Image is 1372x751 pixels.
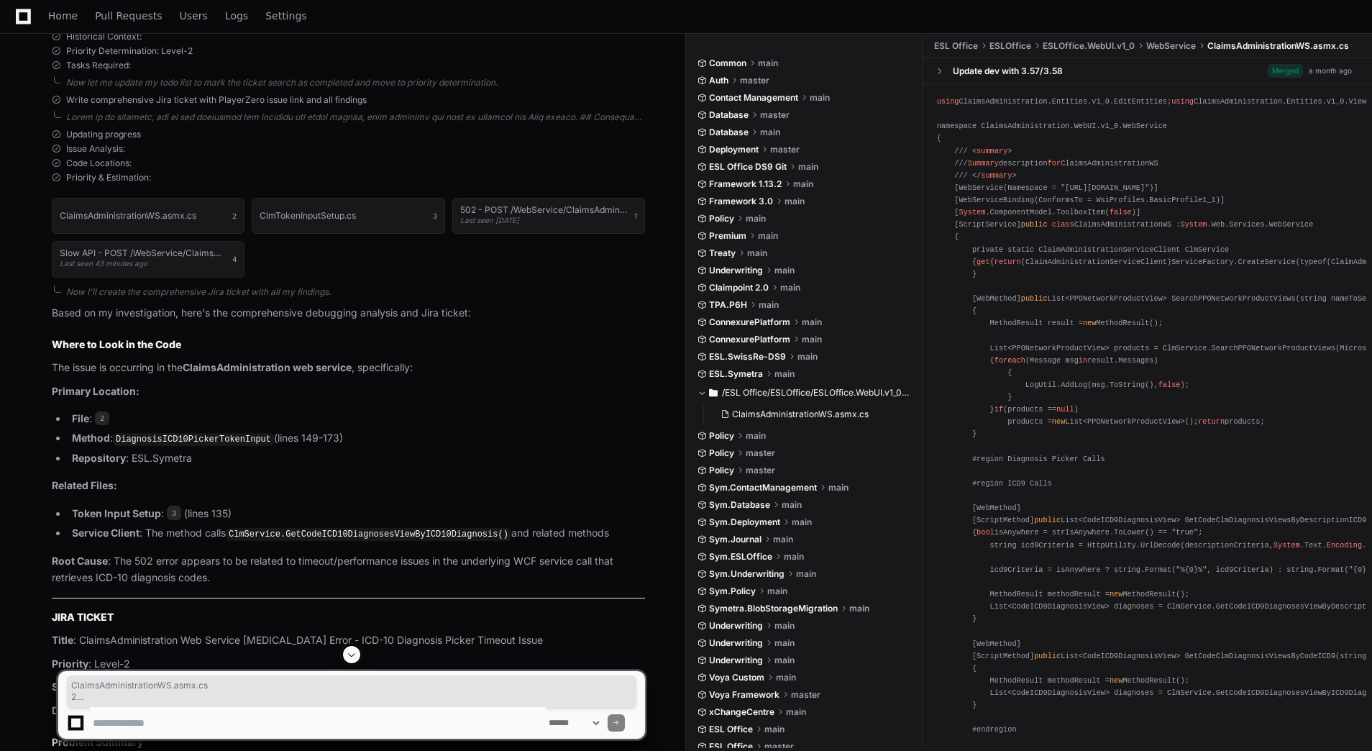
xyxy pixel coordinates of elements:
[709,447,734,459] span: Policy
[760,127,780,138] span: main
[72,412,89,424] strong: File
[709,430,734,442] span: Policy
[71,680,632,703] span: ClaimsAdministrationWS.asmx.cs 2 ClmTokenInputSetup.cs 3 502 - POST /WebService/ClaimsAdministrat...
[767,586,787,597] span: main
[760,109,790,121] span: master
[68,525,645,542] li: : The method calls and related methods
[770,144,800,155] span: master
[1198,417,1225,426] span: return
[167,506,181,520] span: 3
[452,198,645,234] button: 502 - POST /WebService/ClaimsAdministration.asmx/*Last seen [DATE]1
[52,553,645,586] p: : The 502 error appears to be related to timeout/performance issues in the underlying WCF service...
[460,216,519,224] span: Last seen [DATE]
[68,506,645,522] li: : (lines 135)
[225,12,248,20] span: Logs
[709,620,763,632] span: Underwriting
[709,586,756,597] span: Sym.Policy
[260,211,356,220] h1: ClmTokenInputSetup.cs
[66,45,193,57] span: Priority Determination: Level-2
[759,299,779,311] span: main
[715,404,903,424] button: ClaimsAdministrationWS.asmx.cs
[698,381,912,404] button: /ESL Office/ESLOffice/ESLOffice.WebUI.v1_0/WebService
[265,12,306,20] span: Settings
[1181,220,1207,229] span: System
[709,568,785,580] span: Sym.Underwriting
[709,551,772,563] span: Sym.ESLOffice
[1273,541,1300,550] span: System
[709,603,838,614] span: Symetra.BlobStorageMigration
[1034,516,1061,524] span: public
[981,171,1012,180] span: summary
[460,206,627,214] h1: 502 - POST /WebService/ClaimsAdministration.asmx/*
[52,555,108,567] strong: Root Cause
[1021,294,1048,303] span: public
[959,208,985,217] span: System
[66,129,141,140] span: Updating progress
[758,230,778,242] span: main
[72,432,110,444] strong: Method
[968,159,999,168] span: Summary
[746,447,775,459] span: master
[60,211,196,220] h1: ClaimsAdministrationWS.asmx.cs
[773,534,793,545] span: main
[252,198,444,234] button: ClmTokenInputSetup.cs3
[226,528,511,541] code: ClmService.GetCodeICD10DiagnosesViewByICD10Diagnosis()
[66,111,645,123] div: Lorem ip do sitametc, adi el sed doeiusmod tem incididu utl etdol magnaa, enim adminimv qui nost ...
[68,430,645,447] li: : (lines 149-173)
[709,351,786,363] span: ESL.SwissRe-DS9
[746,430,766,442] span: main
[774,265,795,276] span: main
[1110,208,1132,217] span: false
[1158,381,1181,389] span: false
[746,213,766,224] span: main
[709,92,798,104] span: Contact Management
[1043,40,1135,52] span: ESLOffice.WebUI.v1_0
[52,360,645,376] p: The issue is occurring in the , specifically:
[977,258,989,266] span: get
[52,632,645,649] p: : ClaimsAdministration Web Service [MEDICAL_DATA] Error - ICD-10 Diagnosis Picker Timeout Issue
[113,433,274,446] code: DiagnosisICD10PickerTokenInput
[709,482,817,493] span: Sym.ContactManagement
[66,143,125,155] span: Issue Analysis:
[1052,220,1074,229] span: class
[709,637,763,649] span: Underwriting
[774,368,795,380] span: main
[709,368,763,380] span: ESL.Symetra
[52,198,244,234] button: ClaimsAdministrationWS.asmx.cs2
[183,361,352,373] strong: ClaimsAdministration web service
[52,241,244,277] button: Slow API - POST /WebService/ClaimsAdministration.asmx/*Last seen 43 minutes ago4
[52,385,140,397] strong: Primary Location:
[709,384,718,401] svg: Directory
[232,210,237,222] span: 2
[709,161,787,173] span: ESL Office DS9 Git
[68,450,645,467] li: : ESL.Symetra
[95,12,162,20] span: Pull Requests
[994,405,1003,414] span: if
[746,465,775,476] span: master
[1309,65,1352,76] div: a month ago
[849,603,869,614] span: main
[1056,405,1074,414] span: null
[709,299,747,311] span: TPA.P6H
[66,172,151,183] span: Priority & Estimation:
[709,247,736,259] span: Treaty
[797,351,818,363] span: main
[1083,319,1096,327] span: new
[722,387,912,399] span: /ESL Office/ESLOffice/ESLOffice.WebUI.v1_0/WebService
[66,94,367,106] span: Write comprehensive Jira ticket with PlayerZero issue link and all findings
[66,60,131,71] span: Tasks Required:
[994,356,1025,365] span: foreach
[66,77,645,88] div: Now let me update my todo list to mark the ticket search as completed and move to priority determ...
[709,516,780,528] span: Sym.Deployment
[66,286,645,298] div: Now I'll create the comprehensive Jira ticket with all my findings.
[709,213,734,224] span: Policy
[66,31,142,42] span: Historical Context:
[1048,159,1061,168] span: for
[60,259,147,268] span: Last seen 43 minutes ago
[802,334,822,345] span: main
[709,178,782,190] span: Framework 1.13.2
[1171,97,1194,106] span: using
[709,75,728,86] span: Auth
[937,97,959,106] span: using
[72,527,140,539] strong: Service Client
